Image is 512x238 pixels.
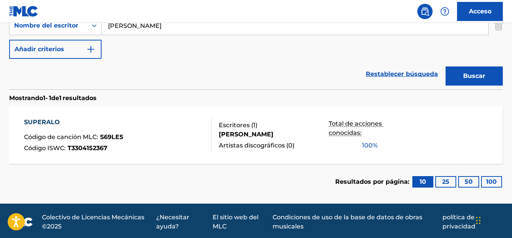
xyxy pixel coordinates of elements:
a: Condiciones de uso de la base de datos de obras musicales [273,213,438,231]
font: Mostrando [9,94,43,102]
font: Código ISWC [24,144,64,152]
font: 10 [420,178,426,185]
font: Buscar [463,72,485,79]
font: S69LE5 [100,133,123,141]
font: [PERSON_NAME] [219,131,273,138]
img: 9d2ae6d4665cec9f34b9.svg [86,45,95,54]
font: 1 [253,121,255,129]
font: Nombre del escritor [14,22,78,29]
font: 1 [59,94,61,102]
font: Escritores ( [219,121,253,129]
a: SUPERALOCódigo de canción MLC:S69LE5Código ISWC:T3304152367Escritores (1)[PERSON_NAME]Artistas di... [9,107,503,164]
font: 25 [442,178,449,185]
font: 0 [288,142,292,149]
img: ayuda [440,7,449,16]
font: 1 [49,94,51,102]
button: 10 [412,176,433,188]
a: ¿Necesitar ayuda? [156,213,208,231]
font: ) [292,142,294,149]
div: Ayuda [437,4,452,19]
font: 2025 [47,223,61,230]
font: Añadir criterios [15,45,64,53]
a: política de privacidad [443,213,503,231]
button: 25 [435,176,456,188]
font: SUPERALO [24,118,60,126]
button: 50 [458,176,479,188]
font: ¿Necesitar ayuda? [156,214,189,230]
button: Añadir criterios [9,40,102,59]
font: El sitio web del MLC [213,214,258,230]
img: Eliminar criterio [494,16,503,35]
font: Artistas discográficos ( [219,142,288,149]
font: Resultados por página: [335,178,409,185]
font: - [45,94,48,102]
a: Búsqueda pública [417,4,433,19]
button: Buscar [446,66,503,86]
font: Total de acciones conocidas: [329,120,383,136]
font: 1 [43,94,45,102]
font: 100 [362,142,373,149]
font: Código de canción MLC [24,133,97,141]
font: de [51,94,59,102]
font: Restablecer búsqueda [366,70,438,78]
font: política de privacidad [443,214,475,230]
font: ) [255,121,257,129]
font: 50 [465,178,473,185]
font: Colectivo de Licencias Mecánicas © [42,214,144,230]
iframe: Widget de chat [474,201,512,238]
a: El sitio web del MLC [213,213,268,231]
font: Acceso [469,8,491,15]
img: Logotipo del MLC [9,6,39,17]
font: : [64,144,66,152]
a: Acceso [457,2,503,21]
div: Arrastrar [476,209,481,232]
font: T3304152367 [68,144,107,152]
font: resultados [63,94,97,102]
img: buscar [420,7,430,16]
font: % [373,142,378,149]
font: : [97,133,98,141]
font: Condiciones de uso de la base de datos de obras musicales [273,214,422,230]
font: 100 [486,178,497,185]
button: 100 [481,176,502,188]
